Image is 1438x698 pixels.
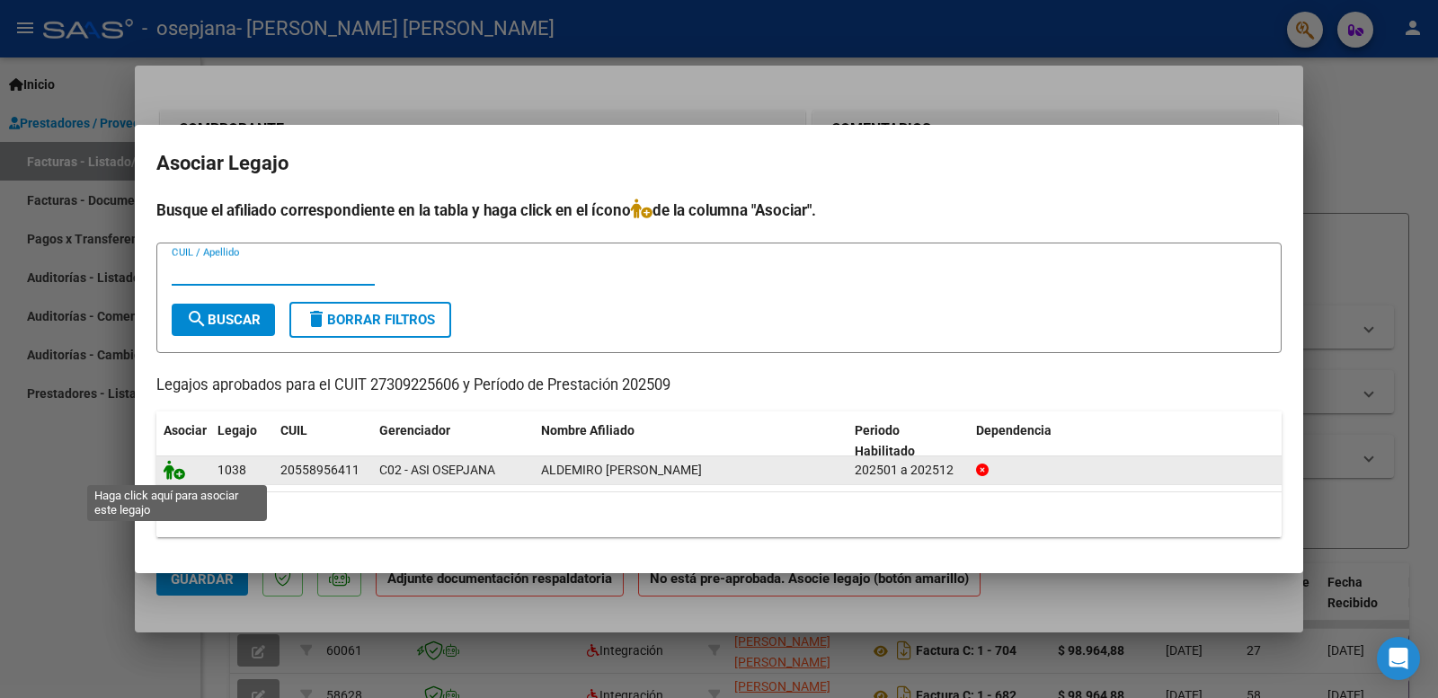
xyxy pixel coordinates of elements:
[210,411,273,471] datatable-header-cell: Legajo
[541,423,635,437] span: Nombre Afiliado
[172,304,275,336] button: Buscar
[186,312,261,328] span: Buscar
[186,308,208,330] mat-icon: search
[156,492,1282,537] div: 1 registros
[379,423,450,437] span: Gerenciador
[273,411,372,471] datatable-header-cell: CUIL
[156,199,1282,222] h4: Busque el afiliado correspondiente en la tabla y haga click en el ícono de la columna "Asociar".
[156,375,1282,397] p: Legajos aprobados para el CUIT 27309225606 y Período de Prestación 202509
[534,411,848,471] datatable-header-cell: Nombre Afiliado
[379,463,495,477] span: C02 - ASI OSEPJANA
[217,423,257,437] span: Legajo
[541,463,702,477] span: ALDEMIRO IAN THOMAS
[280,460,359,481] div: 20558956411
[969,411,1283,471] datatable-header-cell: Dependencia
[848,411,969,471] datatable-header-cell: Periodo Habilitado
[306,308,327,330] mat-icon: delete
[855,460,962,481] div: 202501 a 202512
[306,312,435,328] span: Borrar Filtros
[976,423,1052,437] span: Dependencia
[289,302,451,338] button: Borrar Filtros
[156,411,210,471] datatable-header-cell: Asociar
[156,146,1282,181] h2: Asociar Legajo
[164,423,207,437] span: Asociar
[280,423,307,437] span: CUIL
[855,423,915,458] span: Periodo Habilitado
[1377,637,1420,680] div: Open Intercom Messenger
[217,463,246,477] span: 1038
[372,411,534,471] datatable-header-cell: Gerenciador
